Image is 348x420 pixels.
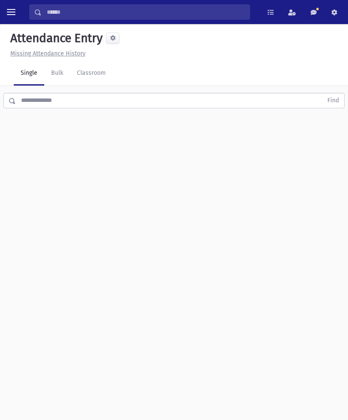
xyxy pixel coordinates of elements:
button: Find [322,93,344,108]
a: Classroom [70,61,113,86]
u: Missing Attendance History [10,50,85,57]
input: Search [42,4,250,20]
a: Bulk [44,61,70,86]
button: toggle menu [3,4,19,20]
h5: Attendance Entry [7,31,103,46]
a: Single [14,61,44,86]
a: Missing Attendance History [7,50,85,57]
